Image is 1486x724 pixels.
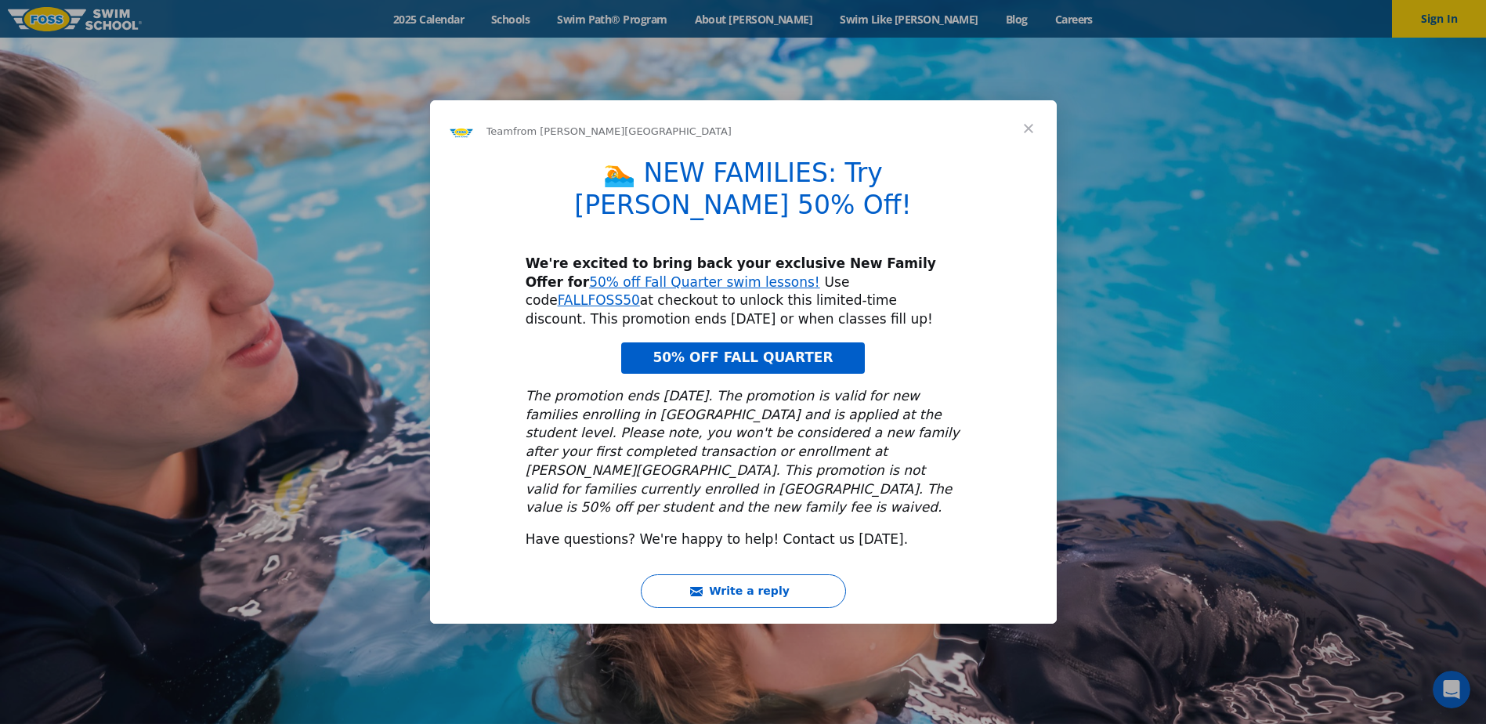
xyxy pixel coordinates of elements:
[1000,100,1057,157] span: Close
[526,530,961,549] div: Have questions? We're happy to help! Contact us [DATE].
[589,274,815,290] a: 50% off Fall Quarter swim lessons
[653,349,833,365] span: 50% OFF FALL QUARTER
[526,157,961,231] h1: 🏊 NEW FAMILIES: Try [PERSON_NAME] 50% Off!
[513,125,732,137] span: from [PERSON_NAME][GEOGRAPHIC_DATA]
[486,125,513,137] span: Team
[621,342,864,374] a: 50% OFF FALL QUARTER
[526,388,960,516] i: The promotion ends [DATE]. The promotion is valid for new families enrolling in [GEOGRAPHIC_DATA]...
[641,574,846,608] button: Write a reply
[558,292,640,308] a: FALLFOSS50
[526,255,961,329] div: Use code at checkout to unlock this limited-time discount. This promotion ends [DATE] or when cla...
[526,255,936,290] b: We're excited to bring back your exclusive New Family Offer for
[815,274,820,290] a: !
[449,119,474,144] img: Profile image for Team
